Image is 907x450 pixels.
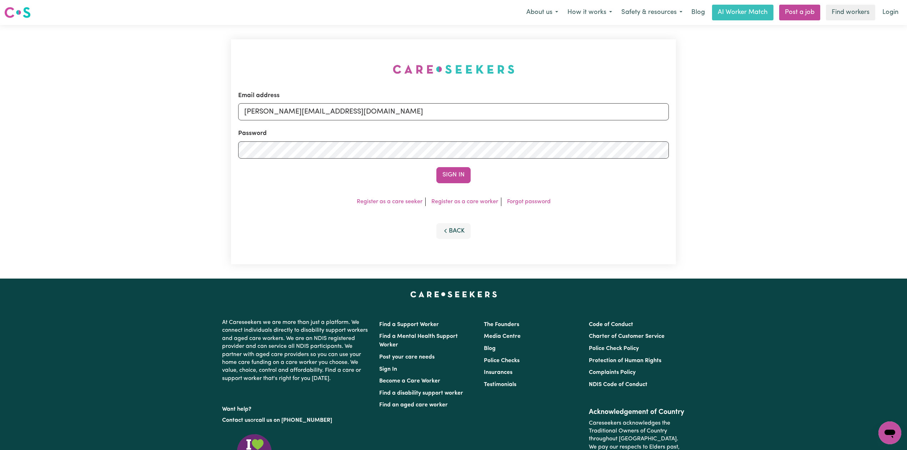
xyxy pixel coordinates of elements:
a: Find a Mental Health Support Worker [379,334,458,348]
h2: Acknowledgement of Country [589,408,685,416]
a: Sign In [379,366,397,372]
a: Code of Conduct [589,322,633,327]
a: Find a Support Worker [379,322,439,327]
img: Careseekers logo [4,6,31,19]
a: Login [878,5,903,20]
button: How it works [563,5,617,20]
a: call us on [PHONE_NUMBER] [256,417,332,423]
iframe: Button to launch messaging window [878,421,901,444]
a: Post your care needs [379,354,435,360]
a: NDIS Code of Conduct [589,382,647,387]
a: Police Checks [484,358,520,364]
a: Forgot password [507,199,551,205]
p: At Careseekers we are more than just a platform. We connect individuals directly to disability su... [222,316,371,385]
a: Register as a care worker [431,199,498,205]
a: AI Worker Match [712,5,773,20]
a: Testimonials [484,382,516,387]
a: The Founders [484,322,519,327]
input: Email address [238,103,669,120]
a: Find workers [826,5,875,20]
a: Become a Care Worker [379,378,440,384]
a: Contact us [222,417,250,423]
a: Post a job [779,5,820,20]
button: About us [522,5,563,20]
a: Insurances [484,370,512,375]
p: or [222,414,371,427]
a: Protection of Human Rights [589,358,661,364]
a: Police Check Policy [589,346,639,351]
a: Register as a care seeker [357,199,422,205]
p: Want help? [222,402,371,413]
label: Password [238,129,267,138]
a: Charter of Customer Service [589,334,665,339]
button: Back [436,223,471,239]
label: Email address [238,91,280,100]
a: Find a disability support worker [379,390,463,396]
button: Sign In [436,167,471,183]
a: Blog [687,5,709,20]
a: Careseekers logo [4,4,31,21]
button: Safety & resources [617,5,687,20]
a: Find an aged care worker [379,402,448,408]
a: Complaints Policy [589,370,636,375]
a: Careseekers home page [410,291,497,297]
a: Blog [484,346,496,351]
a: Media Centre [484,334,521,339]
